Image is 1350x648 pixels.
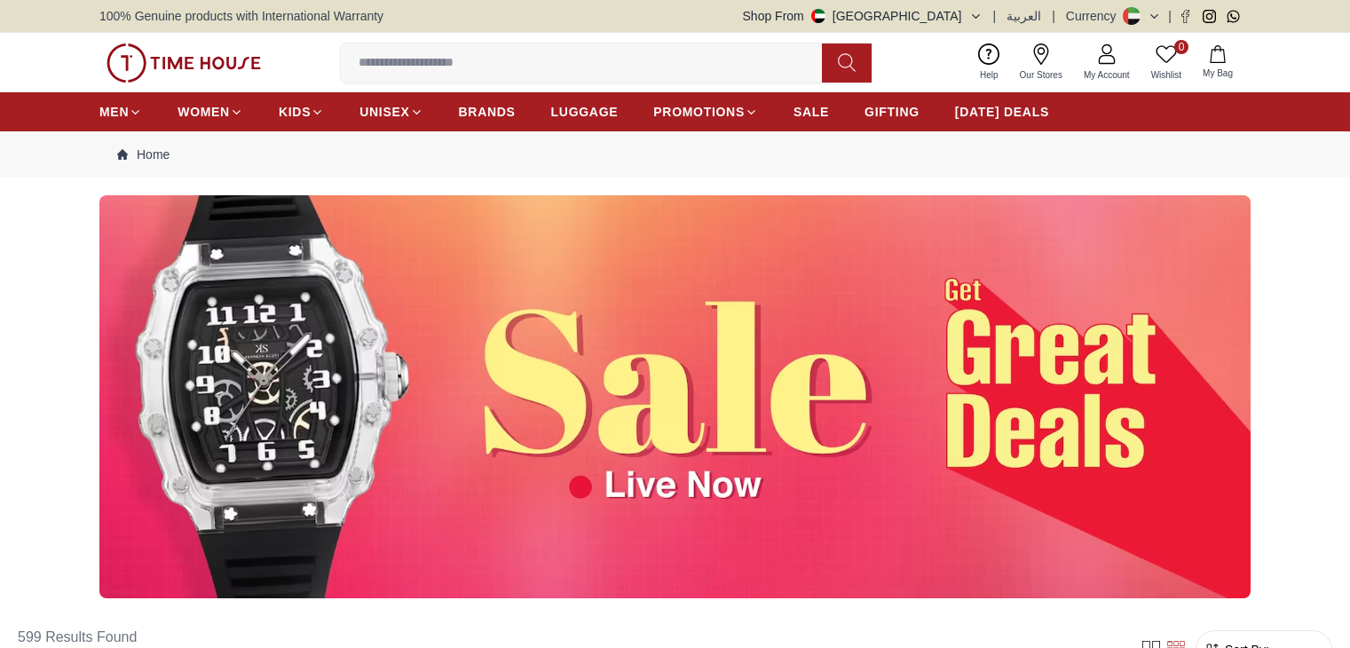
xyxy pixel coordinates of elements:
span: Help [973,68,1006,82]
span: KIDS [279,103,311,121]
a: Whatsapp [1227,10,1240,23]
span: My Account [1077,68,1137,82]
span: | [993,7,997,25]
span: UNISEX [359,103,409,121]
img: ... [99,195,1251,598]
a: MEN [99,96,142,128]
a: UNISEX [359,96,422,128]
span: Wishlist [1144,68,1188,82]
span: GIFTING [864,103,920,121]
span: LUGGAGE [551,103,619,121]
div: Currency [1066,7,1124,25]
span: PROMOTIONS [653,103,745,121]
span: BRANDS [459,103,516,121]
nav: Breadcrumb [99,131,1251,178]
a: [DATE] DEALS [955,96,1049,128]
button: Shop From[GEOGRAPHIC_DATA] [743,7,983,25]
a: BRANDS [459,96,516,128]
span: My Bag [1196,67,1240,80]
span: 0 [1174,40,1188,54]
a: GIFTING [864,96,920,128]
a: PROMOTIONS [653,96,758,128]
img: ... [107,43,261,83]
a: KIDS [279,96,324,128]
span: WOMEN [178,103,230,121]
button: My Bag [1192,42,1243,83]
a: SALE [793,96,829,128]
a: Home [117,146,170,163]
a: Instagram [1203,10,1216,23]
span: Our Stores [1013,68,1070,82]
span: | [1168,7,1172,25]
a: 0Wishlist [1141,40,1192,85]
span: MEN [99,103,129,121]
img: United Arab Emirates [811,9,825,23]
span: | [1052,7,1055,25]
a: Our Stores [1009,40,1073,85]
a: Help [969,40,1009,85]
button: العربية [1007,7,1041,25]
a: WOMEN [178,96,243,128]
a: Facebook [1179,10,1192,23]
span: [DATE] DEALS [955,103,1049,121]
span: 100% Genuine products with International Warranty [99,7,383,25]
span: SALE [793,103,829,121]
a: LUGGAGE [551,96,619,128]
